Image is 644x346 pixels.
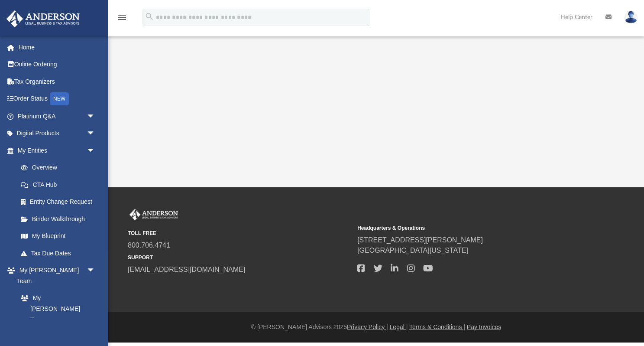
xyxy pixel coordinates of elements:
[390,323,408,330] a: Legal |
[128,229,351,237] small: TOLL FREE
[87,125,104,143] span: arrow_drop_down
[6,39,108,56] a: Home
[128,242,170,249] a: 800.706.4741
[6,73,108,90] a: Tax Organizers
[357,236,483,244] a: [STREET_ADDRESS][PERSON_NAME]
[12,228,104,245] a: My Blueprint
[87,262,104,280] span: arrow_drop_down
[409,323,465,330] a: Terms & Conditions |
[12,176,108,193] a: CTA Hub
[108,323,644,332] div: © [PERSON_NAME] Advisors 2025
[6,56,108,73] a: Online Ordering
[6,108,108,125] a: Platinum Q&Aarrow_drop_down
[50,92,69,105] div: NEW
[357,247,468,254] a: [GEOGRAPHIC_DATA][US_STATE]
[347,323,388,330] a: Privacy Policy |
[357,224,581,232] small: Headquarters & Operations
[4,10,82,27] img: Anderson Advisors Platinum Portal
[87,108,104,125] span: arrow_drop_down
[6,90,108,108] a: Order StatusNEW
[117,16,127,23] a: menu
[87,142,104,160] span: arrow_drop_down
[12,245,108,262] a: Tax Due Dates
[6,125,108,142] a: Digital Productsarrow_drop_down
[128,266,245,273] a: [EMAIL_ADDRESS][DOMAIN_NAME]
[145,12,154,21] i: search
[12,290,100,328] a: My [PERSON_NAME] Team
[467,323,501,330] a: Pay Invoices
[12,159,108,176] a: Overview
[128,254,351,261] small: SUPPORT
[12,210,108,228] a: Binder Walkthrough
[117,12,127,23] i: menu
[128,209,180,220] img: Anderson Advisors Platinum Portal
[6,262,104,290] a: My [PERSON_NAME] Teamarrow_drop_down
[625,11,638,23] img: User Pic
[12,193,108,211] a: Entity Change Request
[6,142,108,159] a: My Entitiesarrow_drop_down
